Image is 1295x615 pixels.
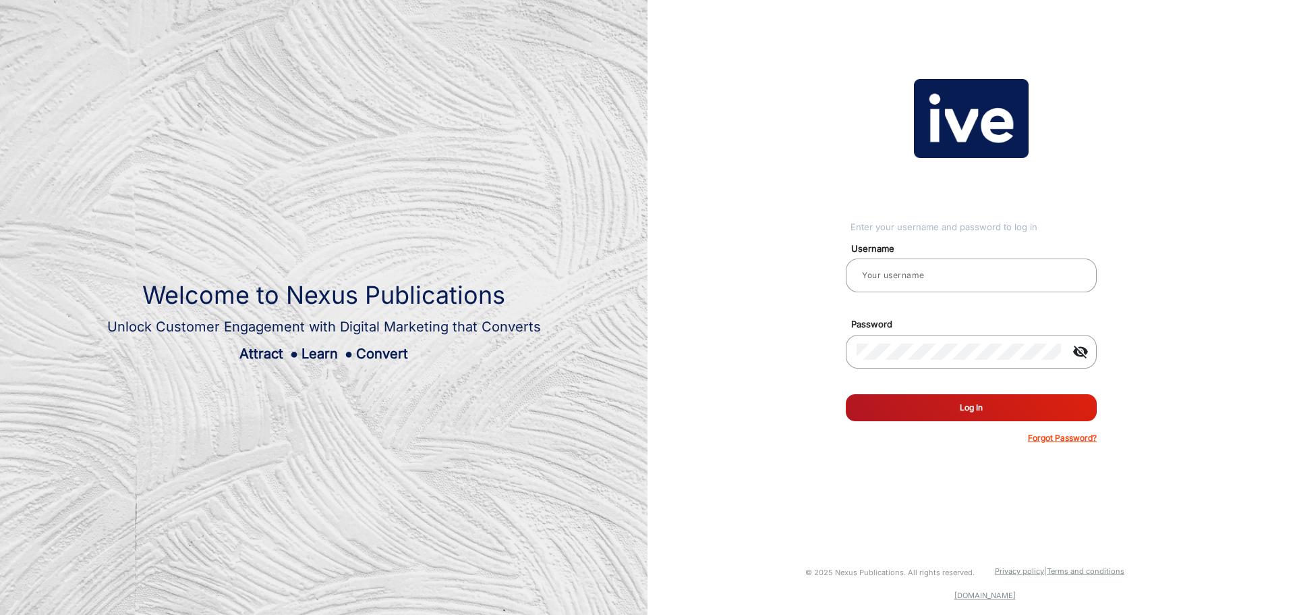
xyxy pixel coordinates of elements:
[857,267,1086,284] input: Your username
[914,79,1029,159] img: vmg-logo
[1044,566,1047,576] a: |
[1047,566,1124,576] a: Terms and conditions
[107,344,541,364] div: Attract Learn Convert
[954,591,1016,600] a: [DOMAIN_NAME]
[805,568,975,577] small: © 2025 Nexus Publications. All rights reserved.
[851,221,1097,234] div: Enter your username and password to log in
[107,281,541,310] h1: Welcome to Nexus Publications
[841,242,1112,256] mat-label: Username
[1028,432,1097,444] p: Forgot Password?
[846,394,1097,421] button: Log In
[290,346,298,362] span: ●
[1064,344,1097,360] mat-icon: visibility_off
[841,318,1112,331] mat-label: Password
[107,317,541,337] div: Unlock Customer Engagement with Digital Marketing that Converts
[345,346,353,362] span: ●
[995,566,1044,576] a: Privacy policy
